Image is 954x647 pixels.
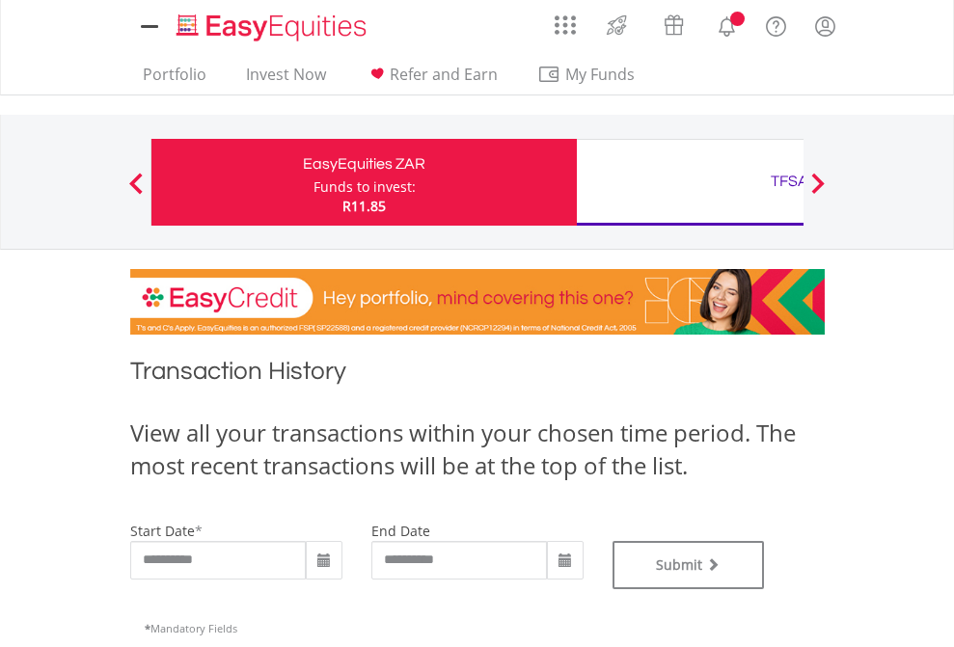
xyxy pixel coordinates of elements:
button: Next [799,182,837,202]
label: end date [371,522,430,540]
button: Previous [117,182,155,202]
img: vouchers-v2.svg [658,10,690,40]
a: Notifications [702,5,751,43]
label: start date [130,522,195,540]
a: FAQ's and Support [751,5,801,43]
img: thrive-v2.svg [601,10,633,40]
a: AppsGrid [542,5,588,36]
img: grid-menu-icon.svg [555,14,576,36]
button: Submit [613,541,765,589]
span: R11.85 [342,197,386,215]
a: My Profile [801,5,850,47]
h1: Transaction History [130,354,825,397]
div: View all your transactions within your chosen time period. The most recent transactions will be a... [130,417,825,483]
img: EasyEquities_Logo.png [173,12,374,43]
a: Portfolio [135,65,214,94]
span: Mandatory Fields [145,621,237,635]
div: EasyEquities ZAR [163,150,565,177]
a: Home page [169,5,374,43]
a: Refer and Earn [358,65,505,94]
div: Funds to invest: [313,177,416,197]
img: EasyCredit Promotion Banner [130,269,825,335]
a: Vouchers [645,5,702,40]
a: Invest Now [238,65,334,94]
span: Refer and Earn [390,64,498,85]
span: My Funds [537,62,664,87]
